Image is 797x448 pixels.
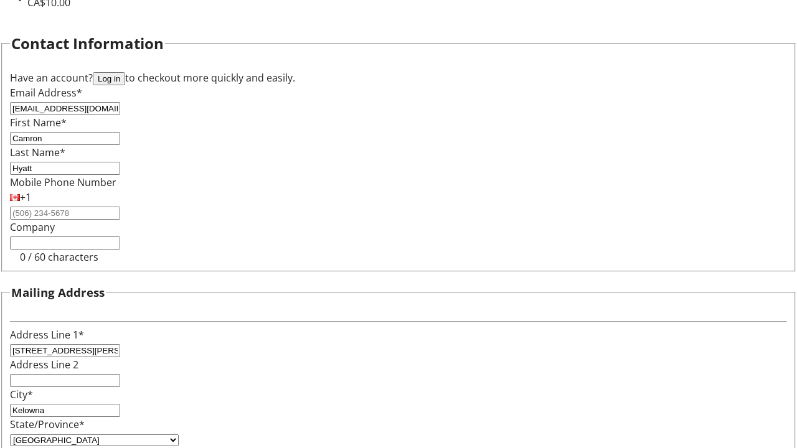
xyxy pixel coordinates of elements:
h2: Contact Information [11,32,164,55]
button: Log in [93,72,125,85]
input: Address [10,344,120,357]
label: Mobile Phone Number [10,175,116,189]
input: City [10,404,120,417]
label: Last Name* [10,146,65,159]
label: Company [10,220,55,234]
label: Address Line 1* [10,328,84,342]
input: (506) 234-5678 [10,207,120,220]
label: Address Line 2 [10,358,78,371]
label: State/Province* [10,418,85,431]
h3: Mailing Address [11,284,105,301]
label: City* [10,388,33,401]
div: Have an account? to checkout more quickly and easily. [10,70,787,85]
label: First Name* [10,116,67,129]
tr-character-limit: 0 / 60 characters [20,250,98,264]
label: Email Address* [10,86,82,100]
